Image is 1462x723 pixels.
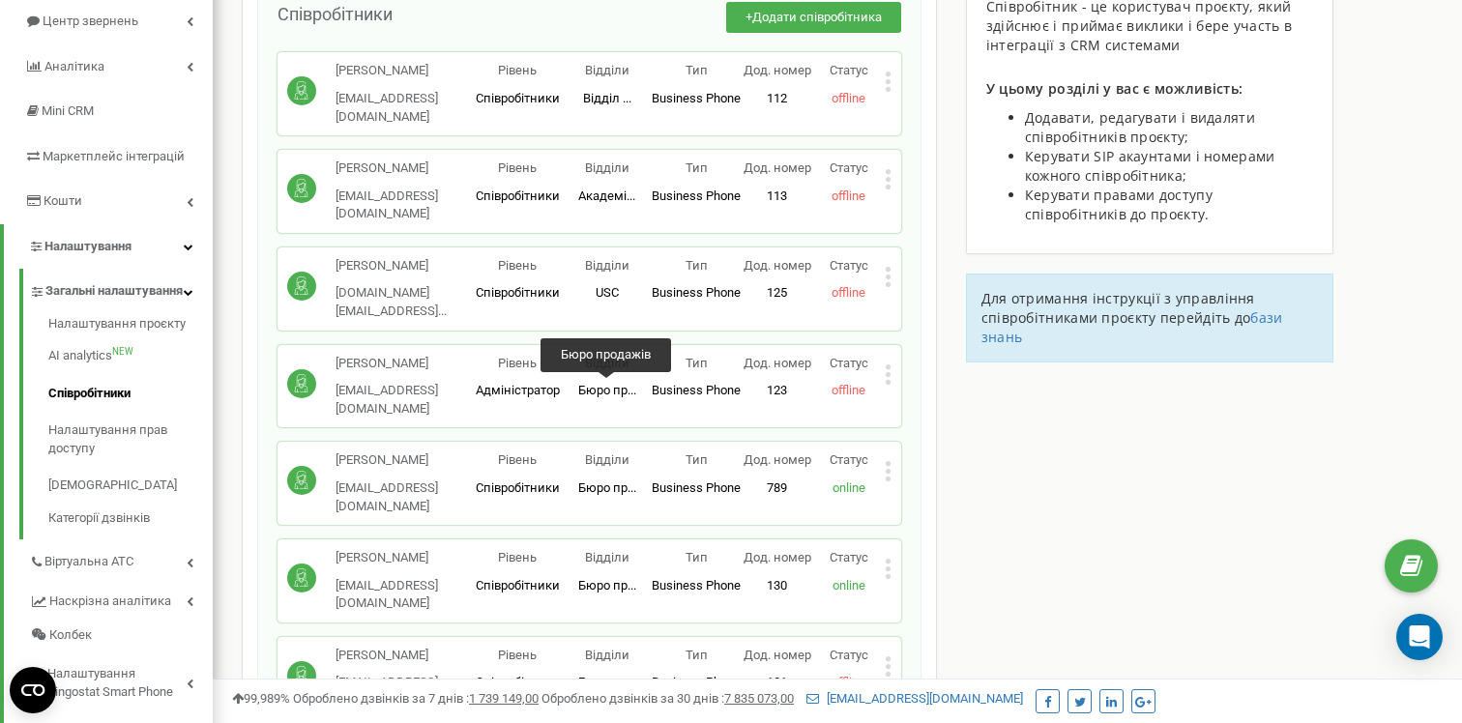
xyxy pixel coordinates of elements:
a: [EMAIL_ADDRESS][DOMAIN_NAME] [806,691,1023,706]
span: Співробітники [476,675,560,689]
span: Business Phone [652,480,741,495]
span: Business Phone [652,285,741,300]
a: AI analyticsNEW [48,337,213,375]
span: Рівень [498,356,537,370]
span: Керувати правами доступу співробітників до проєкту. [1025,186,1213,223]
a: Наскрізна аналітика [29,579,213,619]
a: Категорії дзвінків [48,505,213,528]
span: Рівень [498,258,537,273]
span: 99,989% [232,691,290,706]
span: Бюро пр... [578,578,636,593]
span: Дод. номер [744,648,811,662]
span: Рівень [498,648,537,662]
span: Mini CRM [42,103,94,118]
p: [EMAIL_ADDRESS][DOMAIN_NAME] [336,382,473,418]
span: offline [832,383,865,397]
span: Тип [686,258,708,273]
span: Співробітники [476,188,560,203]
p: [PERSON_NAME] [336,647,473,665]
span: Співробітники [278,4,393,24]
span: Співробітники [476,285,560,300]
span: Тип [686,63,708,77]
span: Тип [686,550,708,564]
span: Загальні налаштування [45,282,183,301]
span: Тип [686,648,708,662]
span: Наскрізна аналітика [49,593,171,611]
span: [EMAIL_ADDRESS][DOMAIN_NAME] [336,578,438,611]
span: Дод. номер [744,452,811,467]
a: Налаштування [4,224,213,270]
span: У цьому розділі у вас є можливість: [986,79,1243,98]
span: Business Phone [652,578,741,593]
u: 1 739 149,00 [469,691,539,706]
a: бази знань [981,308,1283,346]
span: Відділи [585,356,629,370]
p: [PERSON_NAME] [336,549,473,567]
p: 113 [742,188,813,206]
span: Business Phone [652,91,741,105]
a: Налаштування проєкту [48,315,213,338]
span: Відділи [585,258,629,273]
span: Центр звернень [43,14,138,28]
span: offline [832,188,865,203]
span: offline [832,91,865,105]
span: Тип [686,452,708,467]
span: [DOMAIN_NAME][EMAIL_ADDRESS]... [336,285,447,318]
span: Оброблено дзвінків за 7 днів : [293,691,539,706]
a: Налаштування Ringostat Smart Phone [29,651,213,709]
span: Рівень [498,160,537,175]
p: 123 [742,382,813,400]
span: Віртуальна АТС [44,553,133,571]
span: Відділ ... [583,91,631,105]
span: Кошти [44,193,82,208]
span: Рівень [498,550,537,564]
span: Статус [830,258,868,273]
span: Маркетплейс інтеграцій [43,149,185,163]
span: USC [596,285,619,300]
span: Адміністратор [476,383,560,397]
span: Статус [830,160,868,175]
div: Open Intercom Messenger [1396,614,1443,660]
p: 131 [742,674,813,692]
span: Відділи [585,160,629,175]
span: Рівень [498,452,537,467]
span: Тип [686,160,708,175]
p: [PERSON_NAME] [336,451,473,470]
span: online [833,480,865,495]
span: offline [832,285,865,300]
span: Дод. номер [744,356,811,370]
span: [EMAIL_ADDRESS][DOMAIN_NAME] [336,675,438,708]
span: Академі... [578,188,635,203]
span: Статус [830,63,868,77]
span: Рівень [498,63,537,77]
p: 125 [742,284,813,303]
span: Дод. номер [744,550,811,564]
span: Аналiтика [44,59,104,73]
span: [EMAIL_ADDRESS][DOMAIN_NAME] [336,480,438,513]
span: Відділи [585,63,629,77]
span: Тип [686,356,708,370]
span: Дод. номер [744,63,811,77]
p: [EMAIL_ADDRESS][DOMAIN_NAME] [336,188,473,223]
span: Налаштування [44,239,132,253]
span: Дод. номер [744,160,811,175]
span: Відділи [585,550,629,564]
span: Статус [830,356,868,370]
a: Колбек [29,619,213,652]
a: Віртуальна АТС [29,539,213,579]
p: [PERSON_NAME] [336,159,473,178]
a: Загальні налаштування [29,269,213,308]
p: 112 [742,90,813,108]
p: 130 [742,577,813,595]
span: offline [832,675,865,689]
span: Відділи [585,452,629,467]
span: Business Phone [652,675,741,689]
span: Відділи [585,648,629,662]
span: Business Phone [652,383,741,397]
button: Open CMP widget [10,667,56,713]
span: Бюро пр... [578,675,636,689]
span: Статус [830,648,868,662]
span: Бюро пр... [578,383,636,397]
p: [PERSON_NAME] [336,355,473,373]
